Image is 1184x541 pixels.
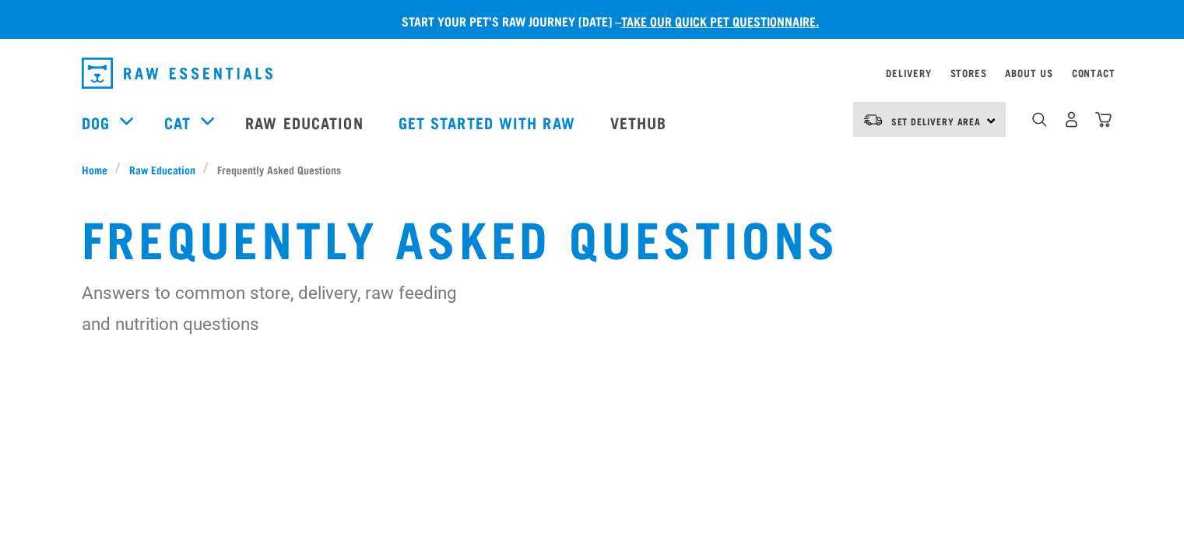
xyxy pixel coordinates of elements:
[230,91,382,153] a: Raw Education
[950,70,987,76] a: Stores
[1063,111,1080,128] img: user.png
[82,209,1103,265] h1: Frequently Asked Questions
[164,111,191,134] a: Cat
[82,161,1103,177] nav: breadcrumbs
[621,17,819,24] a: take our quick pet questionnaire.
[82,161,116,177] a: Home
[121,161,203,177] a: Raw Education
[1005,70,1052,76] a: About Us
[891,118,982,124] span: Set Delivery Area
[863,113,884,127] img: van-moving.png
[82,161,107,177] span: Home
[82,277,490,339] p: Answers to common store, delivery, raw feeding and nutrition questions
[1032,112,1047,127] img: home-icon-1@2x.png
[1072,70,1115,76] a: Contact
[129,161,195,177] span: Raw Education
[595,91,687,153] a: Vethub
[82,111,110,134] a: Dog
[886,70,931,76] a: Delivery
[69,51,1115,95] nav: dropdown navigation
[82,58,272,89] img: Raw Essentials Logo
[383,91,595,153] a: Get started with Raw
[1095,111,1112,128] img: home-icon@2x.png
